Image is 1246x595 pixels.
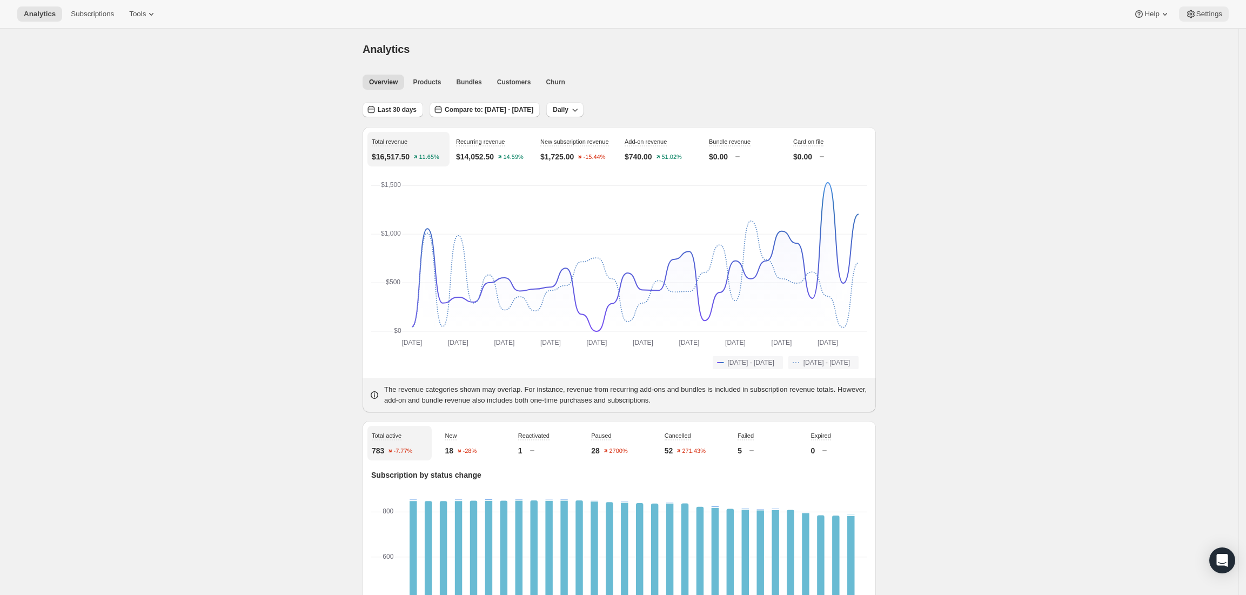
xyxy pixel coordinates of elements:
[756,500,763,502] rect: Expired-6 0
[1209,547,1235,573] div: Open Intercom Messenger
[584,154,606,161] text: -15.44%
[636,500,643,502] rect: Expired-6 0
[772,509,779,510] rect: New-1 1
[591,445,600,456] p: 28
[369,78,398,86] span: Overview
[410,500,417,502] rect: Expired-6 0
[371,470,867,480] p: Subscription by status change
[847,500,854,502] rect: Expired-6 0
[515,499,522,500] rect: New-1 1
[847,514,854,516] rect: Reactivated-2 1
[518,445,522,456] p: 1
[818,339,838,346] text: [DATE]
[725,339,746,346] text: [DATE]
[1196,10,1222,18] span: Settings
[713,356,783,369] button: [DATE] - [DATE]
[665,432,691,439] span: Cancelled
[742,509,749,510] rect: New-1 1
[363,43,410,55] span: Analytics
[1127,6,1176,22] button: Help
[419,154,440,161] text: 11.65%
[384,384,869,406] p: The revenue categories shown may overlap. For instance, revenue from recurring add-ons and bundle...
[727,500,734,502] rect: Expired-6 0
[456,151,494,162] p: $14,052.50
[372,432,401,439] span: Total active
[410,499,417,501] rect: New-1 2
[661,154,682,161] text: 51.02%
[802,512,809,513] rect: New-1 1
[682,448,706,454] text: 271.43%
[609,448,627,454] text: 2700%
[540,151,574,162] p: $1,725.00
[560,499,567,500] rect: New-1 1
[129,10,146,18] span: Tools
[666,500,673,502] rect: Expired-6 0
[504,154,524,161] text: 14.59%
[381,230,401,237] text: $1,000
[497,78,531,86] span: Customers
[817,500,824,502] rect: Expired-6 0
[413,78,441,86] span: Products
[591,432,611,439] span: Paused
[530,500,537,502] rect: Expired-6 0
[485,499,492,501] rect: New-1 2
[455,499,462,501] rect: New-1 2
[456,138,505,145] span: Recurring revenue
[71,10,114,18] span: Subscriptions
[803,358,850,367] span: [DATE] - [DATE]
[728,358,774,367] span: [DATE] - [DATE]
[494,339,515,346] text: [DATE]
[381,181,401,189] text: $1,500
[811,432,831,439] span: Expired
[666,502,673,503] rect: New-1 1
[445,105,533,114] span: Compare to: [DATE] - [DATE]
[440,500,447,502] rect: Expired-6 0
[372,138,407,145] span: Total revenue
[394,327,401,335] text: $0
[455,500,462,502] rect: Expired-6 0
[681,500,688,502] rect: Expired-6 0
[712,506,719,508] rect: New-1 2
[811,445,815,456] p: 0
[456,78,481,86] span: Bundles
[709,151,728,162] p: $0.00
[738,445,742,456] p: 5
[772,339,792,346] text: [DATE]
[518,432,550,439] span: Reactivated
[545,500,552,502] rect: Expired-6 0
[712,500,719,502] rect: Expired-6 0
[709,138,751,145] span: Bundle revenue
[425,500,432,502] rect: Expired-6 0
[470,500,477,502] rect: Expired-6 0
[1144,10,1159,18] span: Help
[378,105,417,114] span: Last 30 days
[515,500,522,502] rect: Expired-6 0
[401,339,422,346] text: [DATE]
[772,500,779,502] rect: Expired-6 0
[651,500,658,502] rect: Expired-6 0
[383,507,393,515] text: 800
[575,500,582,502] rect: Expired-6 0
[625,138,667,145] span: Add-on revenue
[448,339,468,346] text: [DATE]
[633,339,653,346] text: [DATE]
[679,339,700,346] text: [DATE]
[742,500,749,502] rect: Expired-6 0
[696,500,704,502] rect: Expired-6 0
[1179,6,1229,22] button: Settings
[788,356,859,369] button: [DATE] - [DATE]
[665,445,673,456] p: 52
[394,448,413,454] text: -7.77%
[606,500,613,502] rect: Expired-6 0
[430,102,540,117] button: Compare to: [DATE] - [DATE]
[445,432,457,439] span: New
[463,448,477,454] text: -28%
[625,151,652,162] p: $740.00
[546,102,584,117] button: Daily
[621,500,628,502] rect: Expired-6 0
[793,151,812,162] p: $0.00
[372,445,384,456] p: 783
[587,339,607,346] text: [DATE]
[546,78,565,86] span: Churn
[500,500,507,502] rect: Expired-6 0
